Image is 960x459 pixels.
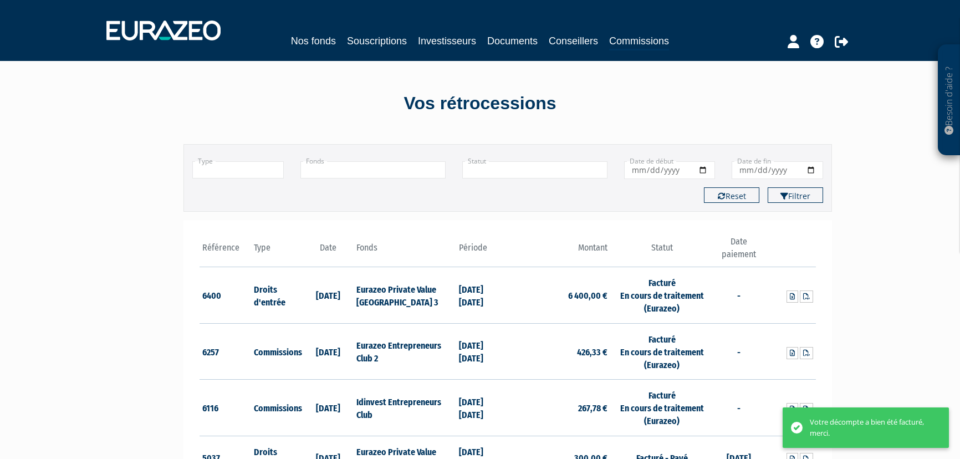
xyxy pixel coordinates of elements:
td: [DATE] [DATE] [456,380,508,436]
th: Période [456,236,508,267]
button: Reset [704,187,759,203]
td: 6400 [200,267,251,324]
a: Investisseurs [418,33,476,49]
th: Date paiement [713,236,765,267]
th: Montant [508,236,610,267]
th: Fonds [354,236,456,267]
th: Statut [610,236,713,267]
td: Facturé En cours de traitement (Eurazeo) [610,380,713,436]
td: [DATE] [DATE] [456,323,508,380]
td: 6116 [200,380,251,436]
td: Eurazeo Private Value [GEOGRAPHIC_DATA] 3 [354,267,456,324]
a: Documents [487,33,538,49]
td: 6257 [200,323,251,380]
p: Besoin d'aide ? [943,50,956,150]
a: Souscriptions [347,33,407,49]
td: [DATE] [302,267,354,324]
div: Vos rétrocessions [164,91,796,116]
a: Conseillers [549,33,598,49]
a: Nos fonds [291,33,336,49]
td: Facturé En cours de traitement (Eurazeo) [610,267,713,324]
td: Commissions [251,323,303,380]
td: Facturé En cours de traitement (Eurazeo) [610,323,713,380]
td: - [713,380,765,436]
td: Eurazeo Entrepreneurs Club 2 [354,323,456,380]
a: Commissions [609,33,669,50]
td: Idinvest Entrepreneurs Club [354,380,456,436]
td: 6 400,00 € [508,267,610,324]
td: - [713,323,765,380]
th: Date [302,236,354,267]
td: 426,33 € [508,323,610,380]
img: 1732889491-logotype_eurazeo_blanc_rvb.png [106,21,221,40]
td: Commissions [251,380,303,436]
div: Votre décompte a bien été facturé, merci. [810,417,932,438]
th: Type [251,236,303,267]
button: Filtrer [768,187,823,203]
td: [DATE] [DATE] [456,267,508,324]
td: [DATE] [302,380,354,436]
th: Référence [200,236,251,267]
td: - [713,267,765,324]
td: Droits d'entrée [251,267,303,324]
td: [DATE] [302,323,354,380]
td: 267,78 € [508,380,610,436]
